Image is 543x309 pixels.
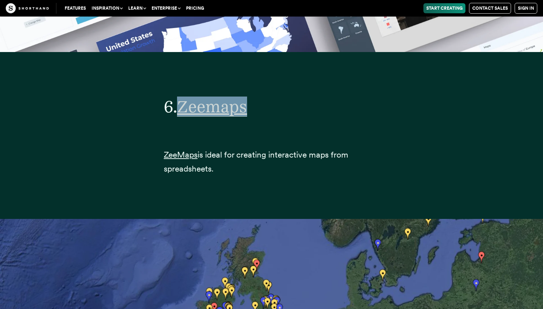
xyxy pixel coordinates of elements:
[164,150,198,160] a: ZeeMaps
[62,3,89,13] a: Features
[149,3,183,13] button: Enterprise
[164,150,348,174] span: is ideal for creating interactive maps from spreadsheets.
[423,3,465,13] a: Start Creating
[125,3,149,13] button: Learn
[6,3,49,13] img: The Craft
[515,3,537,14] a: Sign in
[89,3,125,13] button: Inspiration
[177,97,247,117] span: Zeemaps
[183,3,207,13] a: Pricing
[469,3,511,14] a: Contact Sales
[177,97,247,116] a: Zeemaps
[164,97,177,116] span: 6.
